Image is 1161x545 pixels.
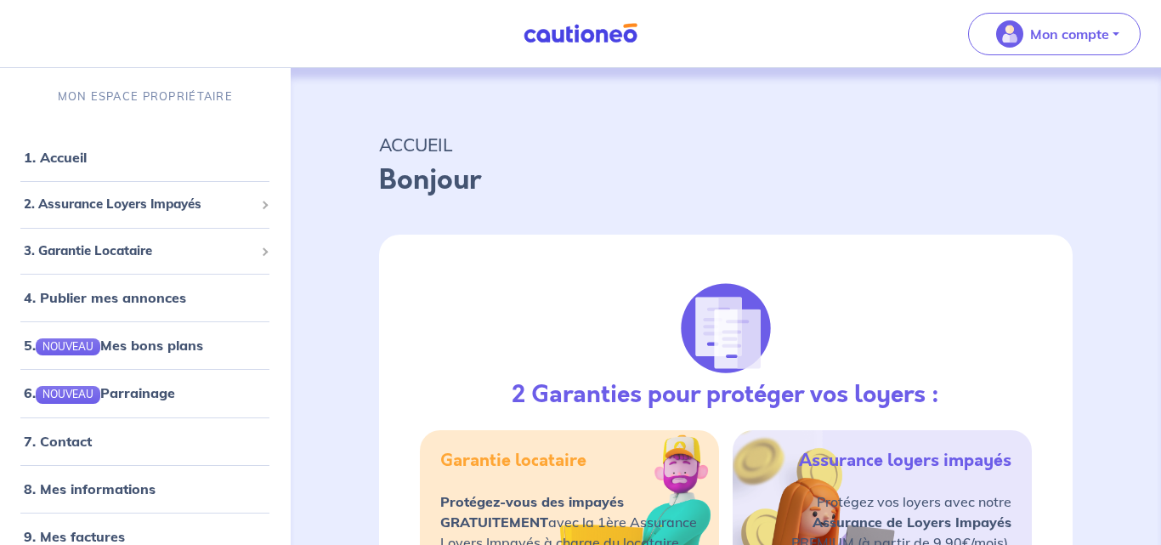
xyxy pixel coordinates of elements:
[24,433,92,450] a: 7. Contact
[379,160,1073,201] p: Bonjour
[379,129,1073,160] p: ACCUEIL
[7,424,284,458] div: 7. Contact
[24,195,254,214] span: 2. Assurance Loyers Impayés
[7,188,284,221] div: 2. Assurance Loyers Impayés
[58,88,233,105] p: MON ESPACE PROPRIÉTAIRE
[7,281,284,315] div: 4. Publier mes annonces
[440,451,586,471] h5: Garantie locataire
[517,23,644,44] img: Cautioneo
[1030,24,1109,44] p: Mon compte
[968,13,1141,55] button: illu_account_valid_menu.svgMon compte
[7,328,284,362] div: 5.NOUVEAUMes bons plans
[813,514,1011,531] strong: Assurance de Loyers Impayés
[799,451,1011,471] h5: Assurance loyers impayés
[996,20,1023,48] img: illu_account_valid_menu.svg
[7,235,284,268] div: 3. Garantie Locataire
[440,493,624,531] strong: Protégez-vous des impayés GRATUITEMENT
[7,472,284,506] div: 8. Mes informations
[7,140,284,174] div: 1. Accueil
[24,289,186,306] a: 4. Publier mes annonces
[512,381,939,410] h3: 2 Garanties pour protéger vos loyers :
[24,149,87,166] a: 1. Accueil
[680,282,772,374] img: justif-loupe
[24,480,156,497] a: 8. Mes informations
[24,528,125,545] a: 9. Mes factures
[24,337,203,354] a: 5.NOUVEAUMes bons plans
[24,384,175,401] a: 6.NOUVEAUParrainage
[7,376,284,410] div: 6.NOUVEAUParrainage
[24,241,254,261] span: 3. Garantie Locataire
